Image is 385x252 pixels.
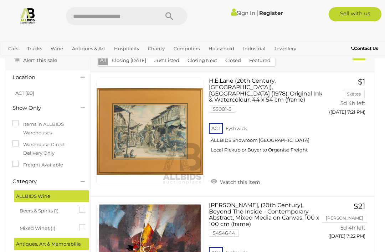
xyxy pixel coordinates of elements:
label: Warehouse Direct - Delivery Only [12,140,83,157]
span: Mixed Wines (1) [20,222,73,232]
li: [PERSON_NAME] [322,214,367,222]
a: Contact Us [351,45,380,52]
button: Closing Next [183,55,221,66]
a: ACT (80) [15,90,34,96]
button: Just Listed [150,55,184,66]
a: [GEOGRAPHIC_DATA] [51,55,107,66]
a: Office [5,55,25,66]
a: Sell with us [329,7,382,21]
label: Items in ALLBIDS Warehouses [12,120,83,137]
a: Watch this item [209,176,262,187]
img: Allbids.com.au [19,7,36,24]
a: Household [206,43,237,55]
button: Featured [245,55,275,66]
button: All [98,55,108,65]
a: Sports [28,55,48,66]
h4: Location [12,74,70,81]
a: Alert this sale [12,54,59,65]
a: Trucks [24,43,45,55]
span: $1 [358,77,365,86]
a: Sign In [231,10,255,16]
a: Register [259,10,283,16]
button: Closed [221,55,245,66]
button: Closing [DATE] [108,55,150,66]
h4: Category [12,179,70,185]
span: $21 [354,202,365,211]
label: Freight Available [12,161,63,169]
a: Antiques & Art [69,43,108,55]
div: Antiques, Art & Memorabilia [14,238,89,250]
div: ALLBIDS Wine [14,190,89,202]
span: Alert this sale [21,57,57,63]
h4: Show Only [12,105,70,111]
span: Beers & Spirits (1) [20,205,73,215]
span: | [256,9,258,17]
a: Computers [171,43,202,55]
a: $1 Skates 5d 4h left ([DATE] 7:21 PM) [333,78,367,119]
a: $21 [PERSON_NAME] 5d 4h left ([DATE] 7:22 PM) [333,202,367,243]
a: Industrial [240,43,268,55]
a: Jewellery [271,43,299,55]
a: Wine [48,43,66,55]
a: Cars [5,43,21,55]
span: Watch this item [218,179,260,185]
a: Charity [145,43,168,55]
a: Hospitality [111,43,142,55]
a: H.E.Lane (20th Century, [GEOGRAPHIC_DATA]), [GEOGRAPHIC_DATA] (1978), Original Ink & Watercolour,... [214,78,322,158]
b: Contact Us [351,46,378,51]
button: Search [152,7,187,25]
